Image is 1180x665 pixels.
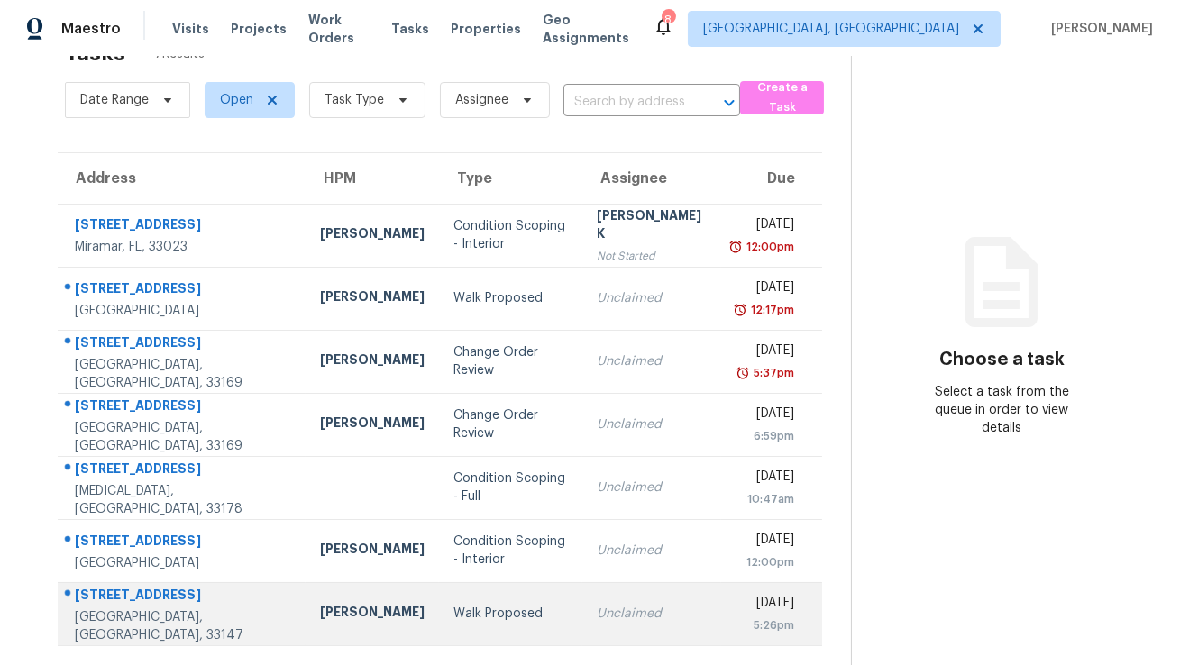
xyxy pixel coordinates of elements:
span: Assignee [455,91,508,109]
div: [STREET_ADDRESS] [75,279,291,302]
div: [DATE] [736,342,794,364]
button: Create a Task [740,81,824,114]
div: Unclaimed [597,352,707,370]
div: Condition Scoping - Interior [453,217,568,253]
div: 6:59pm [736,427,794,445]
div: [GEOGRAPHIC_DATA], [GEOGRAPHIC_DATA], 33169 [75,356,291,392]
span: Projects [231,20,287,38]
div: [PERSON_NAME] [320,414,425,436]
div: Unclaimed [597,478,707,496]
div: 5:37pm [750,364,794,382]
div: 12:17pm [747,301,794,319]
div: Walk Proposed [453,605,568,623]
div: 12:00pm [736,553,794,571]
span: [GEOGRAPHIC_DATA], [GEOGRAPHIC_DATA] [703,20,959,38]
span: Create a Task [749,77,815,119]
th: Assignee [582,153,721,204]
span: Task Type [325,91,384,109]
span: Properties [451,20,521,38]
div: [GEOGRAPHIC_DATA], [GEOGRAPHIC_DATA], 33169 [75,419,291,455]
div: [PERSON_NAME] K [597,206,707,247]
div: [DATE] [736,468,794,490]
div: [GEOGRAPHIC_DATA] [75,554,291,572]
h2: Tasks [65,44,125,62]
span: Date Range [80,91,149,109]
span: Tasks [391,23,429,35]
div: Walk Proposed [453,289,568,307]
img: Overdue Alarm Icon [736,364,750,382]
div: Condition Scoping - Full [453,469,568,506]
div: Unclaimed [597,289,707,307]
div: Miramar, FL, 33023 [75,238,291,256]
div: [GEOGRAPHIC_DATA], [GEOGRAPHIC_DATA], 33147 [75,608,291,644]
div: [DATE] [736,594,794,616]
div: Not Started [597,247,707,265]
th: Type [439,153,582,204]
div: [MEDICAL_DATA], [GEOGRAPHIC_DATA], 33178 [75,482,291,518]
div: [STREET_ADDRESS] [75,532,291,554]
div: [STREET_ADDRESS] [75,460,291,482]
span: Visits [172,20,209,38]
div: Unclaimed [597,415,707,433]
div: Unclaimed [597,542,707,560]
div: [PERSON_NAME] [320,540,425,562]
div: Change Order Review [453,406,568,442]
div: [DATE] [736,215,794,238]
div: [STREET_ADDRESS] [75,586,291,608]
div: 5:26pm [736,616,794,634]
div: [PERSON_NAME] [320,603,425,625]
input: Search by address [563,88,690,116]
div: [DATE] [736,405,794,427]
div: [STREET_ADDRESS] [75,333,291,356]
div: [PERSON_NAME] [320,224,425,247]
img: Overdue Alarm Icon [728,238,743,256]
div: Unclaimed [597,605,707,623]
div: 10:47am [736,490,794,508]
span: Work Orders [308,11,370,47]
div: 8 [662,11,674,29]
th: HPM [306,153,439,204]
span: [PERSON_NAME] [1044,20,1153,38]
img: Overdue Alarm Icon [733,301,747,319]
span: Maestro [61,20,121,38]
div: [DATE] [736,531,794,553]
div: [GEOGRAPHIC_DATA] [75,302,291,320]
div: [DATE] [736,278,794,301]
span: Geo Assignments [543,11,631,47]
div: [STREET_ADDRESS] [75,215,291,238]
div: [STREET_ADDRESS] [75,396,291,419]
div: Change Order Review [453,343,568,379]
button: Open [717,90,742,115]
div: [PERSON_NAME] [320,287,425,310]
div: Select a task from the queue in order to view details [927,383,1076,437]
th: Due [721,153,822,204]
th: Address [58,153,306,204]
div: [PERSON_NAME] [320,351,425,373]
span: Open [220,91,253,109]
h3: Choose a task [939,351,1065,369]
div: 12:00pm [743,238,794,256]
div: Condition Scoping - Interior [453,533,568,569]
